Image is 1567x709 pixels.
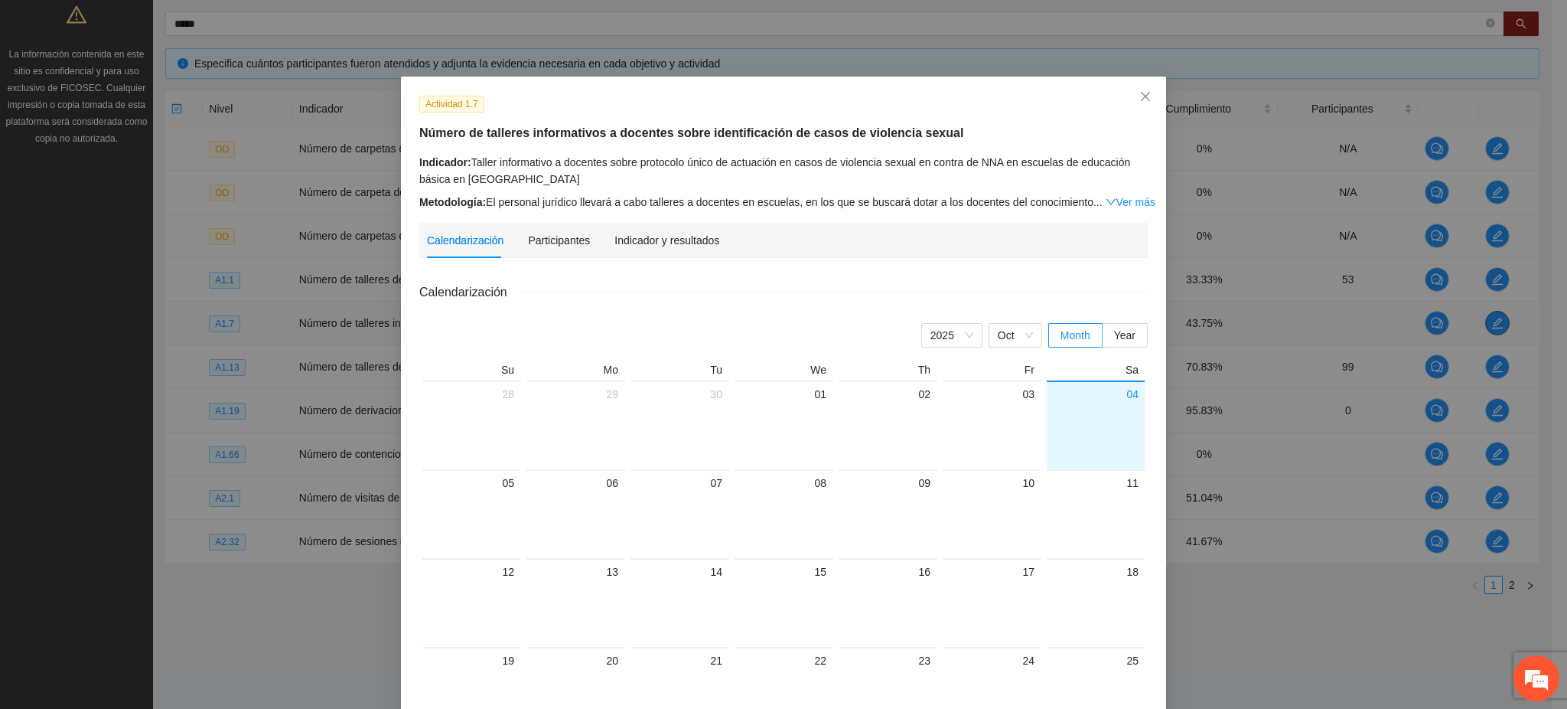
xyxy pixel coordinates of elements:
td: 2025-10-03 [940,381,1044,469]
div: Participantes [528,232,590,249]
span: close [1139,90,1152,103]
div: 23 [845,652,930,670]
td: 2025-10-13 [523,558,627,647]
div: 25 [1053,652,1139,670]
div: 17 [949,563,1034,581]
span: Month [1060,329,1090,341]
td: 2025-10-07 [627,469,731,558]
span: ... [1093,196,1103,208]
div: 12 [428,563,514,581]
td: 2025-10-04 [1044,381,1148,469]
div: 30 [637,385,722,404]
div: 03 [949,385,1034,404]
div: 15 [741,563,826,581]
td: 2025-10-11 [1044,469,1148,558]
td: 2025-10-14 [627,558,731,647]
td: 2025-09-30 [627,381,731,469]
th: Fr [940,363,1044,381]
th: Mo [523,363,627,381]
th: Th [836,363,940,381]
td: 2025-10-16 [836,558,940,647]
div: 20 [533,652,618,670]
th: Tu [627,363,731,381]
td: 2025-10-15 [731,558,836,647]
span: Year [1114,329,1135,341]
div: 24 [949,652,1034,670]
div: 21 [637,652,722,670]
div: 29 [533,385,618,404]
span: Estamos sin conexión. Déjenos un mensaje. [29,204,270,359]
div: 22 [741,652,826,670]
span: Actividad 1.7 [419,96,484,113]
div: 06 [533,474,618,492]
div: Calendarización [427,232,503,249]
div: 04 [1053,385,1139,404]
div: 01 [741,385,826,404]
div: 09 [845,474,930,492]
td: 2025-10-10 [940,469,1044,558]
th: Sa [1044,363,1148,381]
span: down [1106,197,1116,207]
td: 2025-09-29 [523,381,627,469]
td: 2025-10-02 [836,381,940,469]
div: 13 [533,563,618,581]
td: 2025-10-18 [1044,558,1148,647]
strong: Metodología: [419,196,486,208]
td: 2025-10-05 [419,469,523,558]
td: 2025-10-09 [836,469,940,558]
div: 07 [637,474,722,492]
td: 2025-10-06 [523,469,627,558]
div: Indicador y resultados [614,232,719,249]
span: Calendarización [419,283,520,302]
em: Enviar [228,472,278,492]
strong: Indicador: [419,156,471,168]
td: 2025-10-12 [419,558,523,647]
h5: Número de talleres informativos a docentes sobre identificación de casos de violencia sexual [419,124,1148,142]
th: We [731,363,836,381]
td: 2025-10-08 [731,469,836,558]
div: 16 [845,563,930,581]
div: 10 [949,474,1034,492]
div: 11 [1053,474,1139,492]
div: 28 [428,385,514,404]
div: 19 [428,652,514,670]
div: Minimizar ventana de chat en vivo [251,8,288,44]
textarea: Escriba su mensaje aquí y haga clic en “Enviar” [8,418,292,472]
td: 2025-10-01 [731,381,836,469]
button: Close [1125,77,1166,118]
div: El personal jurídico llevará a cabo talleres a docentes en escuelas, en los que se buscará dotar ... [419,194,1148,211]
div: Taller informativo a docentes sobre protocolo único de actuación en casos de violencia sexual en ... [419,154,1148,188]
td: 2025-09-28 [419,381,523,469]
div: 08 [741,474,826,492]
span: 2025 [930,324,973,347]
td: 2025-10-17 [940,558,1044,647]
div: 02 [845,385,930,404]
div: 14 [637,563,722,581]
a: Expand [1106,196,1155,208]
th: Su [419,363,523,381]
div: 05 [428,474,514,492]
div: 18 [1053,563,1139,581]
div: Dejar un mensaje [80,78,257,98]
span: Oct [998,324,1033,347]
